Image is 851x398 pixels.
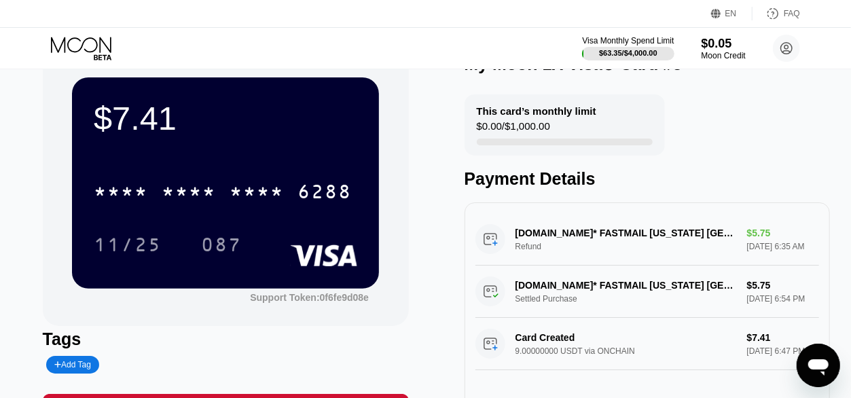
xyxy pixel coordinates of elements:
[582,36,674,60] div: Visa Monthly Spend Limit$63.35/$4,000.00
[84,228,172,261] div: 11/25
[753,7,800,20] div: FAQ
[191,228,252,261] div: 087
[582,36,674,46] div: Visa Monthly Spend Limit
[297,183,352,204] div: 6288
[702,37,746,60] div: $0.05Moon Credit
[94,99,357,137] div: $7.41
[599,49,657,57] div: $63.35 / $4,000.00
[477,120,550,139] div: $0.00 / $1,000.00
[702,37,746,51] div: $0.05
[797,344,840,387] iframe: Button to launch messaging window
[725,9,737,18] div: EN
[784,9,800,18] div: FAQ
[477,105,596,117] div: This card’s monthly limit
[250,292,369,303] div: Support Token: 0f6fe9d08e
[250,292,369,303] div: Support Token:0f6fe9d08e
[94,236,162,257] div: 11/25
[43,329,409,349] div: Tags
[465,169,831,189] div: Payment Details
[201,236,242,257] div: 087
[46,356,99,374] div: Add Tag
[702,51,746,60] div: Moon Credit
[711,7,753,20] div: EN
[54,360,91,369] div: Add Tag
